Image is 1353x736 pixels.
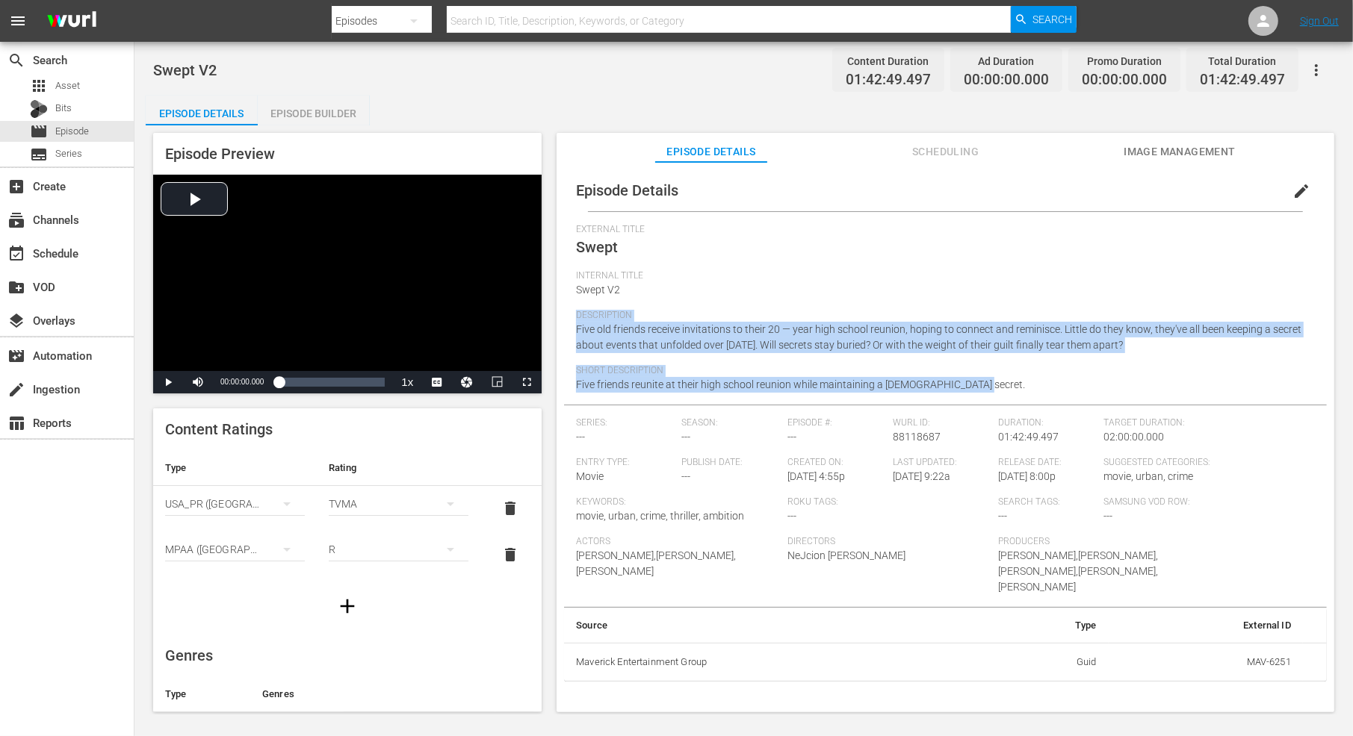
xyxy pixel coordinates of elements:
span: Directors [787,536,991,548]
span: Series [30,146,48,163]
span: Created On: [787,457,885,469]
span: Suggested Categories: [1103,457,1307,469]
span: Episode Details [655,143,767,161]
span: Genres [165,646,213,664]
span: NeJcion [PERSON_NAME] [787,549,905,561]
div: Episode Builder [258,96,370,131]
span: Schedule [7,245,25,263]
span: Last Updated: [893,457,991,469]
span: [PERSON_NAME],[PERSON_NAME],[PERSON_NAME],[PERSON_NAME],[PERSON_NAME] [998,549,1158,593]
span: --- [998,510,1007,522]
div: Bits [30,100,48,118]
button: Search [1011,6,1077,33]
button: Episode Builder [258,96,370,125]
th: Source [564,608,985,643]
span: Image Management [1124,143,1236,161]
span: 02:00:00.000 [1103,431,1164,443]
div: USA_PR ([GEOGRAPHIC_DATA]) [165,483,305,525]
td: Guid [985,643,1109,682]
button: delete [492,490,528,526]
span: Publish Date: [682,457,780,469]
span: movie, urban, crime, thriller, ambition [576,510,744,522]
span: delete [501,546,519,564]
span: movie, urban, crime [1103,470,1193,482]
button: Episode Details [146,96,258,125]
span: 01:42:49.497 [1200,72,1285,89]
a: Sign Out [1300,15,1339,27]
span: Internal Title [576,270,1307,282]
div: Progress Bar [279,378,385,387]
span: VOD [7,278,25,296]
th: Genres [250,676,495,712]
span: --- [787,510,796,522]
span: Episode Details [576,181,678,199]
span: Duration: [998,417,1096,429]
span: Overlays [7,312,25,330]
th: Maverick Entertainment Group [564,643,985,682]
span: 88118687 [893,431,941,443]
span: Search [7,52,25,69]
td: MAV-6251 [1109,643,1303,682]
div: Promo Duration [1082,51,1167,72]
span: Swept V2 [576,284,620,296]
button: Jump To Time [452,371,482,393]
span: Roku Tags: [787,496,991,508]
span: delete [501,499,519,517]
th: Rating [317,450,480,486]
div: R [329,528,468,570]
span: Content Ratings [165,420,273,438]
button: Captions [422,371,452,393]
button: Fullscreen [512,371,542,393]
span: Actors [576,536,779,548]
button: Playback Rate [392,371,422,393]
span: Release Date: [998,457,1096,469]
span: Channels [7,211,25,229]
span: Swept V2 [153,61,217,79]
span: Description [576,310,1307,322]
span: Automation [7,347,25,365]
span: [DATE] 9:22a [893,470,950,482]
span: Reports [7,414,25,432]
span: Bits [55,101,72,116]
span: 00:00:00.000 [220,378,264,386]
div: Total Duration [1200,51,1285,72]
span: Search [1032,6,1072,33]
span: --- [682,431,691,443]
span: Five old friends receive invitations to their 20 — year high school reunion, hoping to connect an... [576,323,1301,351]
span: Episode [30,122,48,140]
div: MPAA ([GEOGRAPHIC_DATA]) [165,528,305,570]
span: 01:42:49.497 [846,72,931,89]
span: Movie [576,470,604,482]
span: Short Description [576,365,1307,377]
span: Asset [30,77,48,95]
div: TVMA [329,483,468,525]
span: [DATE] 8:00p [998,470,1056,482]
span: Producers [998,536,1201,548]
span: Create [7,178,25,196]
span: --- [1103,510,1112,522]
div: Episode Details [146,96,258,131]
span: Episode Preview [165,145,275,163]
span: --- [576,431,585,443]
th: Type [153,676,250,712]
span: Series: [576,417,674,429]
span: menu [9,12,27,30]
span: Episode [55,124,89,139]
span: Swept [576,238,618,256]
span: --- [682,470,691,482]
span: Ingestion [7,381,25,399]
img: ans4CAIJ8jUAAAAAAAAAAAAAAAAAAAAAAAAgQb4GAAAAAAAAAAAAAAAAAAAAAAAAJMjXAAAAAAAAAAAAAAAAAAAAAAAAgAT5G... [36,4,108,39]
th: Type [153,450,317,486]
button: delete [492,537,528,573]
th: External ID [1109,608,1303,643]
span: Season: [682,417,780,429]
button: Picture-in-Picture [482,371,512,393]
span: [DATE] 4:55p [787,470,845,482]
span: Samsung VOD Row: [1103,496,1201,508]
div: Ad Duration [964,51,1049,72]
div: Content Duration [846,51,931,72]
span: Wurl ID: [893,417,991,429]
span: 00:00:00.000 [964,72,1049,89]
span: edit [1292,182,1310,200]
table: simple table [153,450,542,578]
